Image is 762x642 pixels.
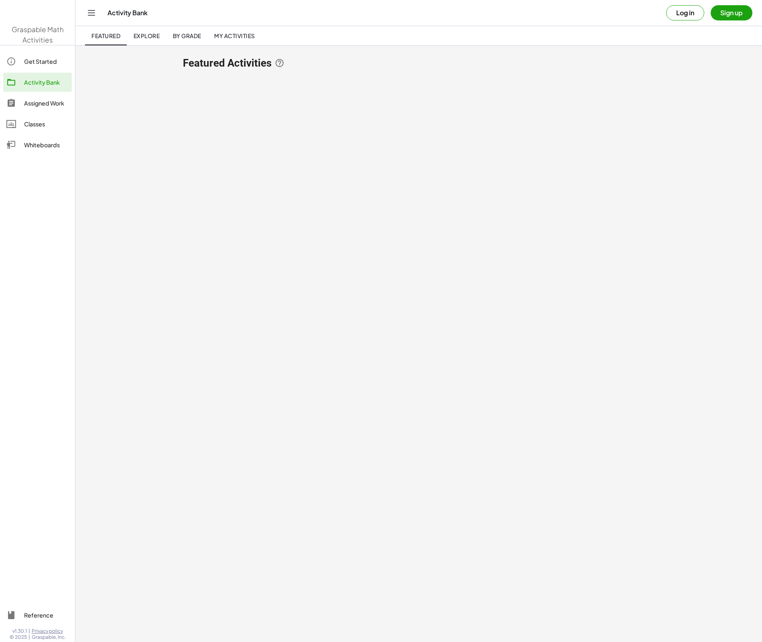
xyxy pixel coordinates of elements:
[24,77,69,87] div: Activity Bank
[3,114,72,134] a: Classes
[3,73,72,92] a: Activity Bank
[10,634,27,640] span: © 2025
[12,628,27,634] span: v1.30.1
[666,5,704,20] button: Log in
[12,25,64,44] span: Graspable Math Activities
[91,32,120,39] span: Featured
[172,32,201,39] span: By Grade
[3,135,72,154] a: Whiteboards
[24,140,69,150] div: Whiteboards
[3,52,72,71] a: Get Started
[24,119,69,129] div: Classes
[214,32,255,39] span: My Activities
[711,5,752,20] button: Sign up
[133,32,160,39] span: Explore
[183,57,272,69] span: Featured Activities
[32,634,66,640] span: Graspable, Inc.
[28,628,30,634] span: |
[3,93,72,113] a: Assigned Work
[24,98,69,108] div: Assigned Work
[32,628,66,634] a: Privacy policy
[24,610,69,620] div: Reference
[85,6,98,19] button: Toggle navigation
[3,605,72,625] a: Reference
[24,57,69,66] div: Get Started
[28,634,30,640] span: |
